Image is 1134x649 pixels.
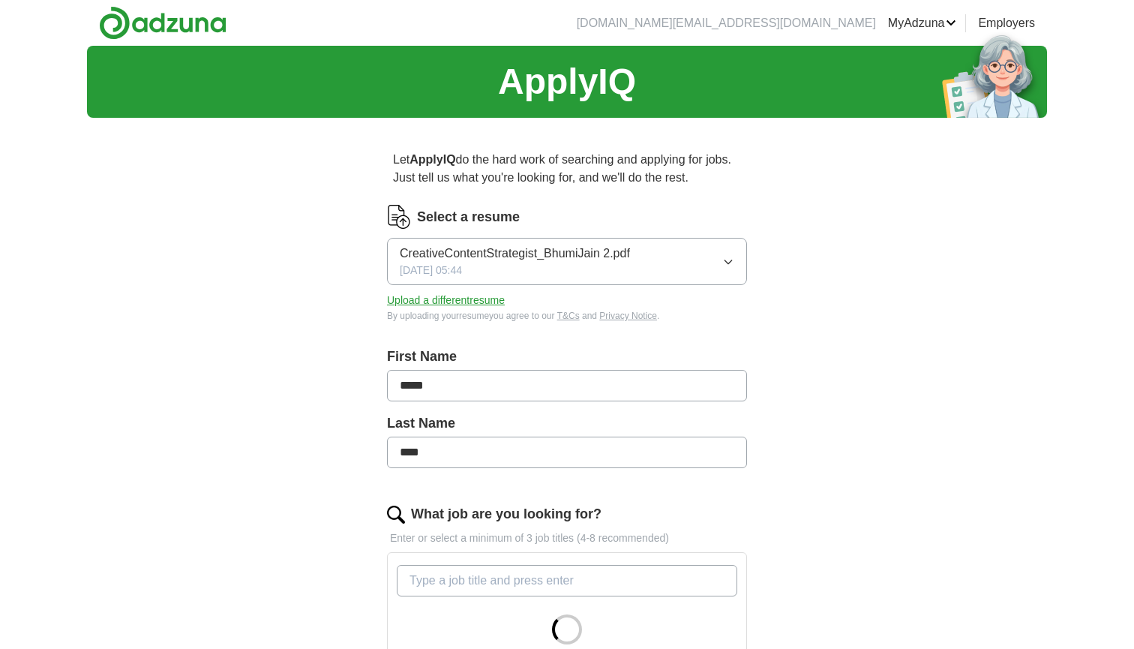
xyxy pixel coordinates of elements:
[387,347,747,367] label: First Name
[387,309,747,323] div: By uploading your resume you agree to our and .
[557,311,580,321] a: T&Cs
[387,506,405,524] img: search.png
[397,565,737,596] input: Type a job title and press enter
[400,263,462,278] span: [DATE] 05:44
[411,504,601,524] label: What job are you looking for?
[978,14,1035,32] a: Employers
[577,14,876,32] li: [DOMAIN_NAME][EMAIL_ADDRESS][DOMAIN_NAME]
[387,293,505,308] button: Upload a differentresume
[387,530,747,546] p: Enter or select a minimum of 3 job titles (4-8 recommended)
[387,205,411,229] img: CV Icon
[99,6,226,40] img: Adzuna logo
[599,311,657,321] a: Privacy Notice
[387,413,747,434] label: Last Name
[888,14,957,32] a: MyAdzuna
[400,245,630,263] span: CreativeContentStrategist_BhumiJain 2.pdf
[387,238,747,285] button: CreativeContentStrategist_BhumiJain 2.pdf[DATE] 05:44
[498,55,636,109] h1: ApplyIQ
[417,207,520,227] label: Select a resume
[387,145,747,193] p: Let do the hard work of searching and applying for jobs. Just tell us what you're looking for, an...
[409,153,455,166] strong: ApplyIQ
